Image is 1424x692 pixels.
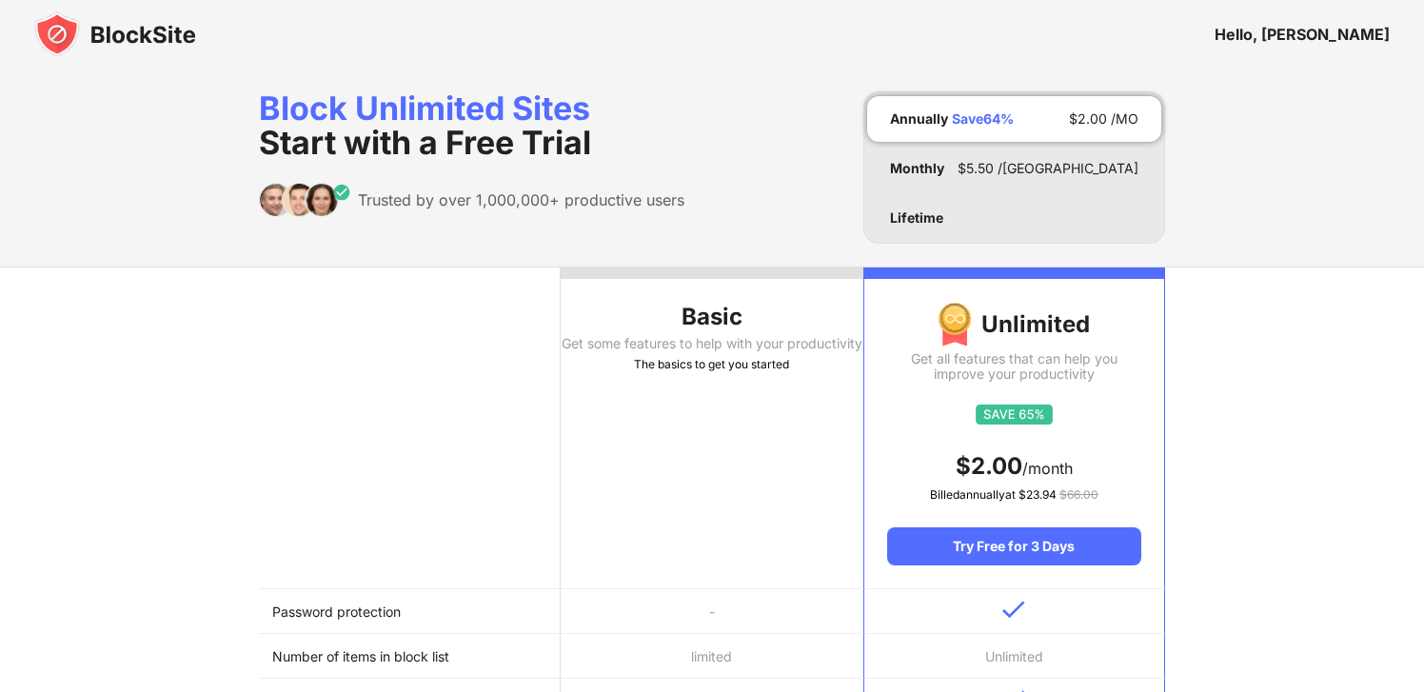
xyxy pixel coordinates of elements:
td: - [561,589,862,634]
div: Get some features to help with your productivity [561,336,862,351]
div: Basic [561,302,862,332]
td: Number of items in block list [259,634,561,679]
td: Unlimited [863,634,1165,679]
div: Try Free for 3 Days [887,527,1141,565]
div: Hello, [PERSON_NAME] [1215,25,1390,44]
span: $ 2.00 [956,452,1022,480]
span: $ 66.00 [1059,487,1098,502]
td: Password protection [259,589,561,634]
div: $ 5.50 /[GEOGRAPHIC_DATA] [958,161,1138,176]
div: Billed annually at $ 23.94 [887,485,1141,504]
div: Block Unlimited Sites [259,91,684,160]
img: blocksite-icon-black.svg [34,11,196,57]
span: Start with a Free Trial [259,123,591,162]
img: v-blue.svg [1002,601,1025,619]
div: Monthly [890,161,944,176]
div: Save 64 % [952,111,1014,127]
img: img-premium-medal [938,302,972,347]
div: Lifetime [890,210,943,226]
div: Annually [890,111,948,127]
div: Trusted by over 1,000,000+ productive users [358,190,684,209]
td: limited [561,634,862,679]
div: The basics to get you started [561,355,862,374]
div: Unlimited [887,302,1141,347]
div: $ 2.00 /MO [1069,111,1138,127]
div: /month [887,451,1141,482]
img: trusted-by.svg [259,183,351,217]
img: save65.svg [976,405,1053,425]
div: Get all features that can help you improve your productivity [887,351,1141,382]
